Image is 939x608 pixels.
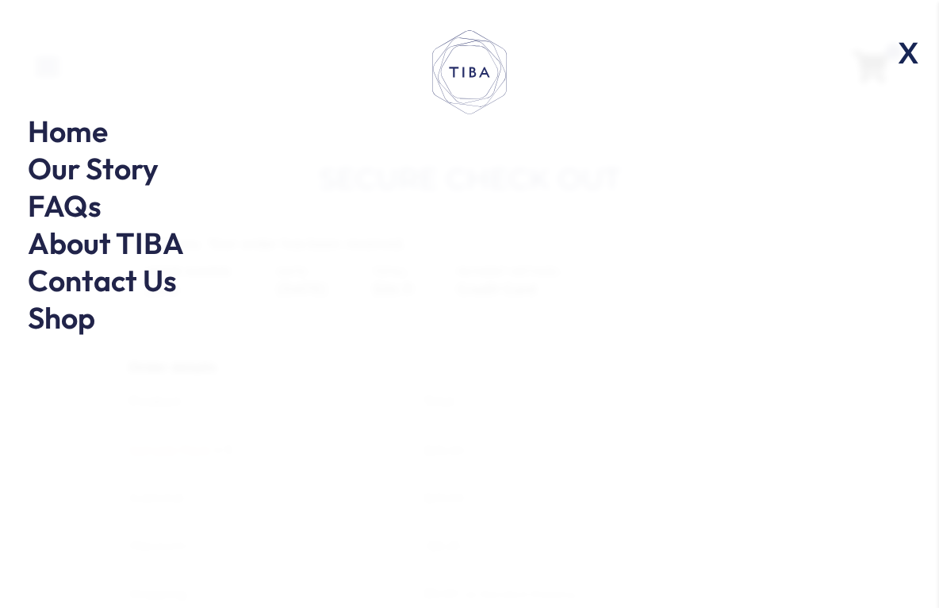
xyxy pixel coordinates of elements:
[28,224,184,262] a: About TIBA
[888,28,929,78] span: X
[28,149,159,187] a: Our Story
[28,187,102,225] a: FAQs
[28,261,177,299] a: Contact Us
[28,298,95,337] a: Shop
[28,112,108,150] a: Home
